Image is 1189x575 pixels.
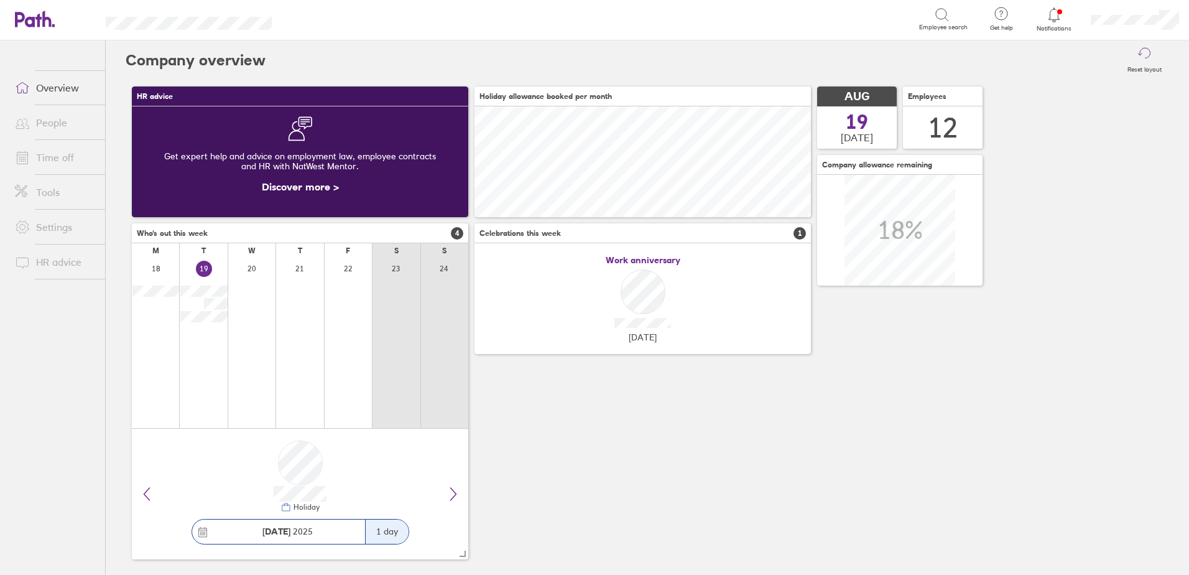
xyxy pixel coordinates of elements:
[1034,25,1075,32] span: Notifications
[346,246,350,255] div: F
[919,24,968,31] span: Employee search
[479,92,612,101] span: Holiday allowance booked per month
[606,255,680,265] span: Work anniversary
[394,246,399,255] div: S
[291,503,320,512] div: Holiday
[298,246,302,255] div: T
[846,112,868,132] span: 19
[841,132,873,143] span: [DATE]
[5,250,105,274] a: HR advice
[844,90,869,103] span: AUG
[1120,62,1169,73] label: Reset layout
[137,92,173,101] span: HR advice
[908,92,946,101] span: Employees
[1120,40,1169,80] button: Reset layout
[5,75,105,100] a: Overview
[262,526,290,537] strong: [DATE]
[5,215,105,240] a: Settings
[262,180,339,193] a: Discover more >
[629,332,657,342] span: [DATE]
[126,40,266,80] h2: Company overview
[5,180,105,205] a: Tools
[479,229,561,238] span: Celebrations this week
[152,246,159,255] div: M
[981,24,1022,32] span: Get help
[442,246,446,255] div: S
[201,246,206,255] div: T
[451,227,463,240] span: 4
[5,110,105,135] a: People
[822,161,932,169] span: Company allowance remaining
[137,229,208,238] span: Who's out this week
[248,246,256,255] div: W
[142,141,458,181] div: Get expert help and advice on employment law, employee contracts and HR with NatWest Mentor.
[262,526,313,536] span: 2025
[793,227,806,240] span: 1
[928,112,958,144] div: 12
[5,145,105,170] a: Time off
[1034,6,1075,32] a: Notifications
[365,520,409,544] div: 1 day
[305,13,337,24] div: Search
